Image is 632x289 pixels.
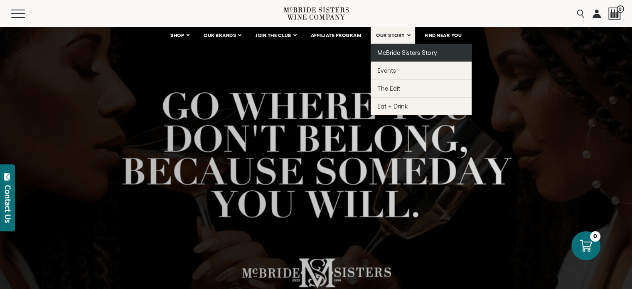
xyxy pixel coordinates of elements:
span: The Edit [377,85,400,92]
span: Eat + Drink [377,103,408,110]
a: OUR BRANDS [198,27,246,44]
span: JOIN THE CLUB [256,32,291,38]
span: FIND NEAR YOU [425,32,462,38]
div: Contact Us [4,185,12,223]
span: AFFILIATE PROGRAM [311,32,361,38]
span: OUR STORY [376,32,405,38]
a: The Edit [371,79,472,97]
a: AFFILIATE PROGRAM [305,27,367,44]
a: Events [371,62,472,79]
div: 0 [590,231,600,242]
a: OUR STORY [371,27,415,44]
a: FIND NEAR YOU [419,27,467,44]
a: McBride Sisters Story [371,44,472,62]
button: Mobile Menu Trigger [11,10,41,18]
span: SHOP [170,32,184,38]
span: OUR BRANDS [204,32,236,38]
a: JOIN THE CLUB [250,27,301,44]
a: SHOP [165,27,194,44]
span: 0 [617,5,624,13]
a: Eat + Drink [371,97,472,115]
span: Events [377,67,396,74]
span: McBride Sisters Story [377,49,437,56]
